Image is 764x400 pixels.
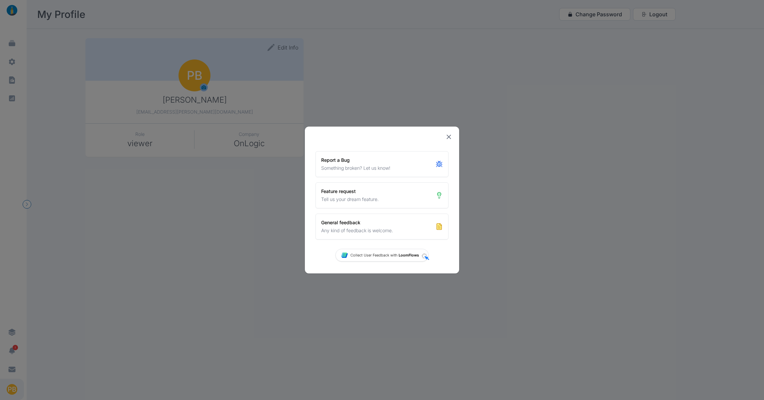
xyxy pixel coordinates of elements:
p: Any kind of feedback is welcome. [321,227,393,234]
p: Report a Bug [321,157,390,163]
span: LoomFlows [399,253,419,257]
p: Tell us your dream feature. [321,196,379,203]
a: CollectUser Feedback withLoomFlows [335,249,429,261]
p: Feature request [321,188,379,195]
span: Collect [350,253,362,257]
img: logo.png [341,252,348,258]
span: User Feedback with [364,253,397,257]
p: Something broken? Let us know! [321,165,390,171]
p: General feedback [321,219,393,226]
